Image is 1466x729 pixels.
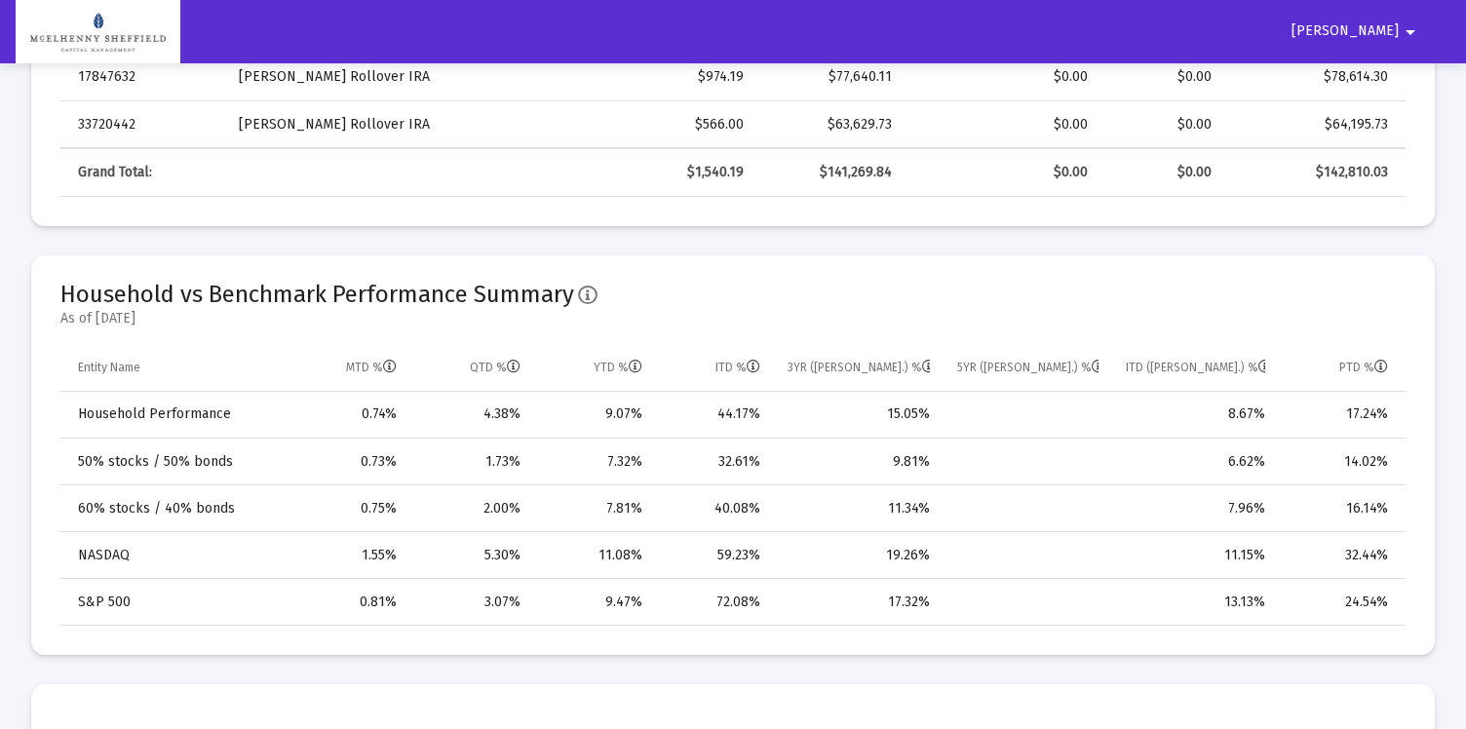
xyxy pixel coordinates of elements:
span: Household vs Benchmark Performance Summary [60,281,574,308]
div: Grand Total: [78,163,212,182]
div: Entity Name [78,360,140,375]
div: 11.15% [1126,546,1265,565]
td: [PERSON_NAME] Rollover IRA [225,101,563,148]
td: Column YTD % [534,344,656,391]
div: 72.08% [670,593,760,612]
td: 33720442 [60,101,225,148]
div: 0.73% [298,452,397,472]
div: 15.05% [788,404,930,424]
div: 1.73% [424,452,521,472]
div: 32.44% [1292,546,1388,565]
div: 13.13% [1126,593,1265,612]
div: 17.24% [1292,404,1388,424]
div: 4.38% [424,404,521,424]
div: 7.81% [548,499,642,518]
div: $0.00 [1115,67,1212,87]
td: Column 5YR (Ann.) % [944,344,1112,391]
mat-icon: arrow_drop_down [1399,13,1422,52]
div: 9.07% [548,404,642,424]
div: Data grid [60,344,1406,626]
div: 0.75% [298,499,397,518]
div: 1.55% [298,546,397,565]
div: 0.81% [298,593,397,612]
span: [PERSON_NAME] [1292,23,1399,40]
div: 9.47% [548,593,642,612]
td: Household Performance [60,392,285,439]
div: QTD % [470,360,521,375]
div: 3YR ([PERSON_NAME].) % [788,360,930,375]
div: 11.34% [788,499,930,518]
div: MTD % [346,360,397,375]
div: 7.32% [548,452,642,472]
div: 2.00% [424,499,521,518]
td: [PERSON_NAME] Rollover IRA [225,55,563,101]
div: 11.08% [548,546,642,565]
div: Data grid [60,7,1406,197]
td: 17847632 [60,55,225,101]
div: $63,629.73 [771,115,892,134]
div: 8.67% [1126,404,1265,424]
div: $77,640.11 [771,67,892,87]
div: 17.32% [788,593,930,612]
div: ITD % [715,360,760,375]
td: Column ITD % [656,344,774,391]
div: 5.30% [424,546,521,565]
div: PTD % [1339,360,1388,375]
div: $0.00 [1115,163,1212,182]
mat-card-subtitle: As of [DATE] [60,309,598,328]
div: 59.23% [670,546,760,565]
div: $64,195.73 [1239,115,1388,134]
div: 19.26% [788,546,930,565]
div: YTD % [594,360,642,375]
div: 6.62% [1126,452,1265,472]
div: 14.02% [1292,452,1388,472]
div: 24.54% [1292,593,1388,612]
td: S&P 500 [60,579,285,626]
div: $142,810.03 [1239,163,1388,182]
td: Column Entity Name [60,344,285,391]
div: 0.74% [298,404,397,424]
td: NASDAQ [60,532,285,579]
div: $0.00 [919,115,1088,134]
div: $566.00 [578,115,745,134]
div: $141,269.84 [771,163,892,182]
td: Column PTD % [1279,344,1406,391]
div: $0.00 [1115,115,1212,134]
td: Column ITD (Ann.) % [1112,344,1279,391]
td: Column QTD % [410,344,534,391]
td: Column MTD % [285,344,410,391]
div: $974.19 [578,67,745,87]
div: 9.81% [788,452,930,472]
div: $0.00 [919,67,1088,87]
div: 16.14% [1292,499,1388,518]
div: $0.00 [919,163,1088,182]
div: $1,540.19 [578,163,745,182]
div: $78,614.30 [1239,67,1388,87]
div: 32.61% [670,452,760,472]
div: 40.08% [670,499,760,518]
img: Dashboard [30,13,166,52]
td: Column 3YR (Ann.) % [774,344,944,391]
td: 50% stocks / 50% bonds [60,439,285,485]
div: 5YR ([PERSON_NAME].) % [957,360,1099,375]
button: [PERSON_NAME] [1268,12,1446,51]
div: ITD ([PERSON_NAME].) % [1126,360,1265,375]
div: 7.96% [1126,499,1265,518]
div: 3.07% [424,593,521,612]
td: 60% stocks / 40% bonds [60,485,285,532]
div: 44.17% [670,404,760,424]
